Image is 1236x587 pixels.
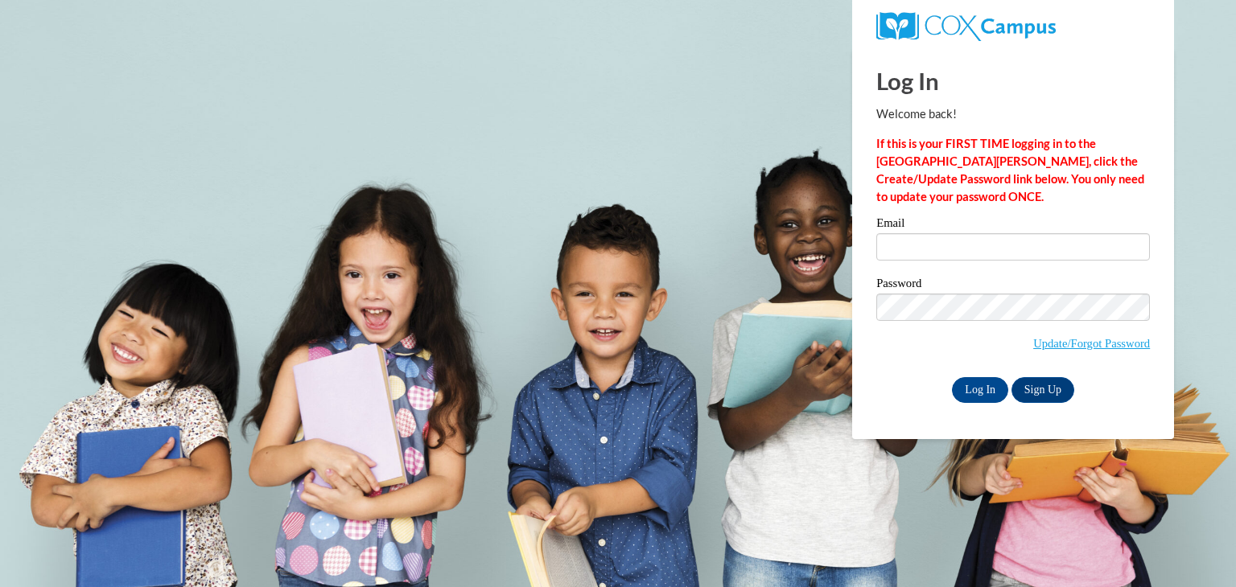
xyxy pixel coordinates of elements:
[952,377,1008,403] input: Log In
[876,12,1056,41] img: COX Campus
[1011,377,1074,403] a: Sign Up
[876,217,1150,233] label: Email
[876,64,1150,97] h1: Log In
[876,18,1056,32] a: COX Campus
[1033,337,1150,350] a: Update/Forgot Password
[876,105,1150,123] p: Welcome back!
[876,137,1144,203] strong: If this is your FIRST TIME logging in to the [GEOGRAPHIC_DATA][PERSON_NAME], click the Create/Upd...
[876,277,1150,293] label: Password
